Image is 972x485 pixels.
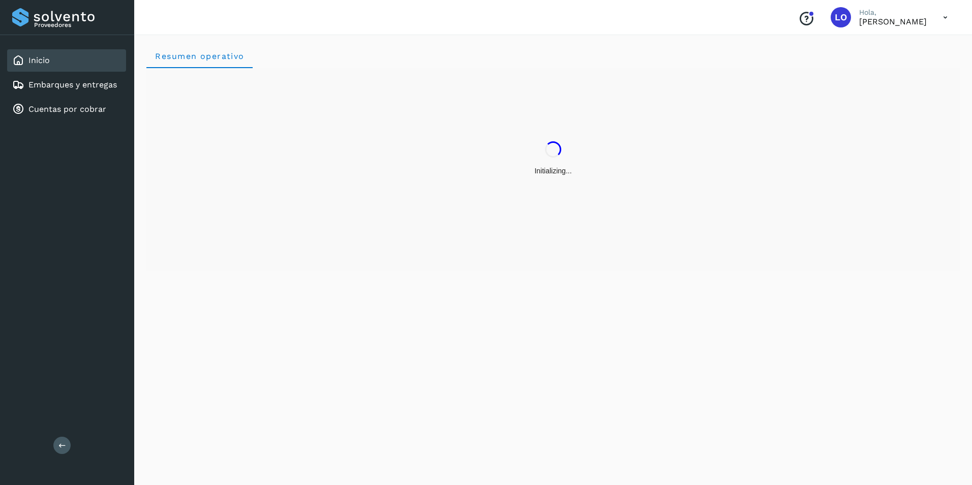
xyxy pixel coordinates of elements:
div: Inicio [7,49,126,72]
a: Cuentas por cobrar [28,104,106,114]
a: Embarques y entregas [28,80,117,89]
span: Resumen operativo [155,51,245,61]
p: Proveedores [34,21,122,28]
div: Embarques y entregas [7,74,126,96]
p: LEONILA ORTEGA PIÑA [859,17,927,26]
a: Inicio [28,55,50,65]
div: Cuentas por cobrar [7,98,126,120]
p: Hola, [859,8,927,17]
